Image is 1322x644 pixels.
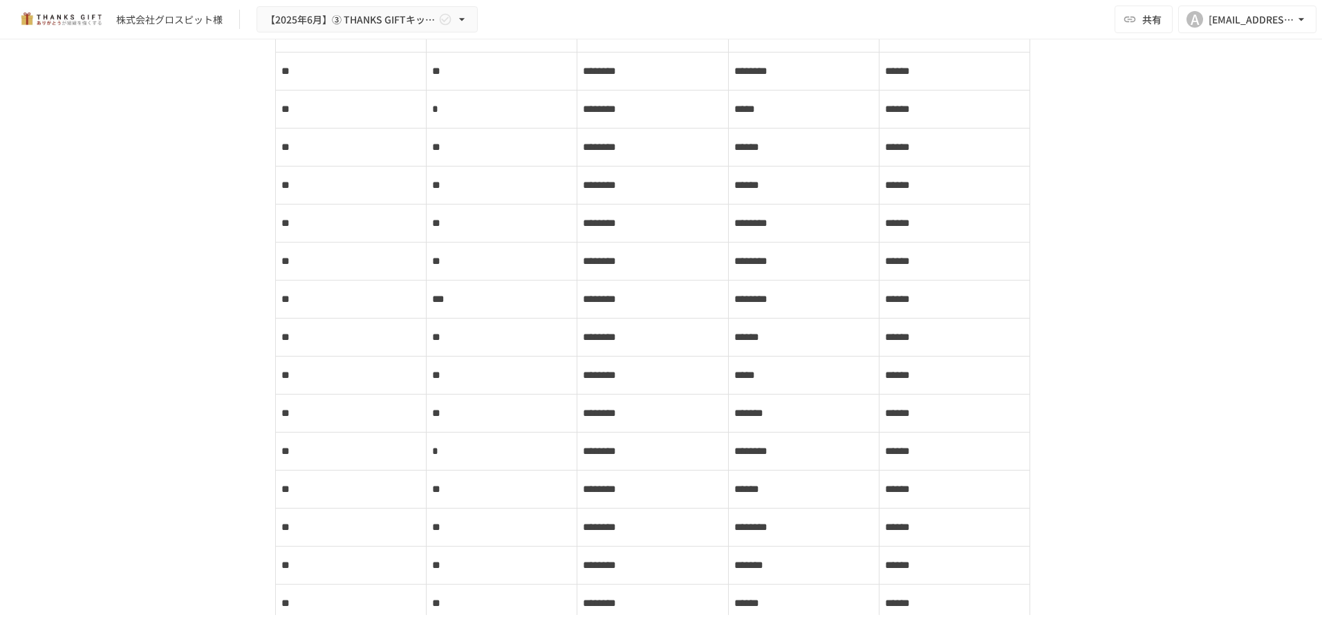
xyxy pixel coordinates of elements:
[1178,6,1316,33] button: A[EMAIL_ADDRESS][DOMAIN_NAME]
[116,12,223,27] div: 株式会社グロスピット様
[257,6,478,33] button: 【2025年6月】➂ THANKS GIFTキックオフMTG
[1186,11,1203,28] div: A
[266,11,436,28] span: 【2025年6月】➂ THANKS GIFTキックオフMTG
[1209,11,1294,28] div: [EMAIL_ADDRESS][DOMAIN_NAME]
[1115,6,1173,33] button: 共有
[17,8,105,30] img: mMP1OxWUAhQbsRWCurg7vIHe5HqDpP7qZo7fRoNLXQh
[1142,12,1162,27] span: 共有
